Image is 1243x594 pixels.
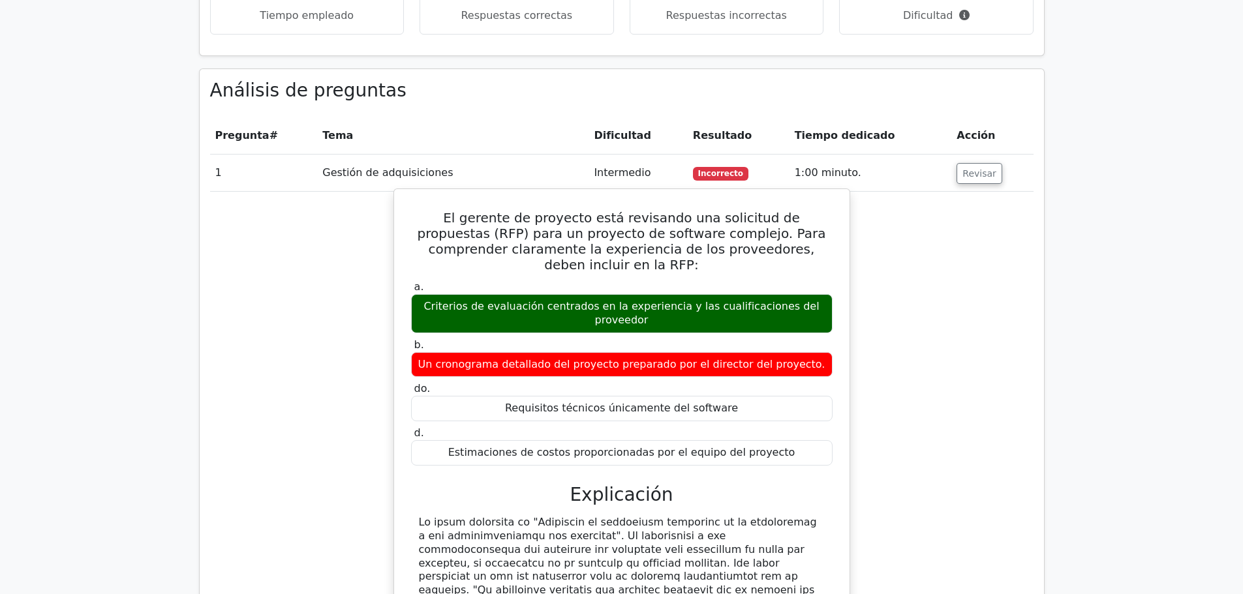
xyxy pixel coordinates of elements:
[269,129,278,141] font: #
[215,166,222,179] font: 1
[418,358,825,370] font: Un cronograma detallado del proyecto preparado por el director del proyecto.
[957,129,995,141] font: Acción
[505,402,738,414] font: Requisitos técnicos únicamente del software
[957,163,1002,184] button: Revisar
[962,168,996,179] font: Revisar
[594,166,651,179] font: Intermedio
[322,166,453,179] font: Gestión de adquisiciones
[414,426,424,439] font: d.
[666,9,787,22] font: Respuestas incorrectas
[693,129,752,141] font: Resultado
[418,210,826,273] font: El gerente de proyecto está revisando una solicitud de propuestas (RFP) para un proyecto de softw...
[795,129,895,141] font: Tiempo dedicado
[215,129,269,141] font: Pregunta
[322,129,353,141] font: Tema
[448,446,795,458] font: Estimaciones de costos proporcionadas por el equipo del proyecto
[903,9,953,22] font: Dificultad
[423,300,819,326] font: Criterios de evaluación centrados en la experiencia y las cualificaciones del proveedor
[414,280,424,293] font: a.
[414,338,424,351] font: b.
[570,484,673,505] font: Explicación
[260,9,354,22] font: Tiempo empleado
[461,9,572,22] font: Respuestas correctas
[594,129,651,141] font: Dificultad
[795,166,861,179] font: 1:00 minuto.
[698,169,743,178] font: Incorrecto
[414,382,431,394] font: do.
[210,80,407,101] font: Análisis de preguntas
